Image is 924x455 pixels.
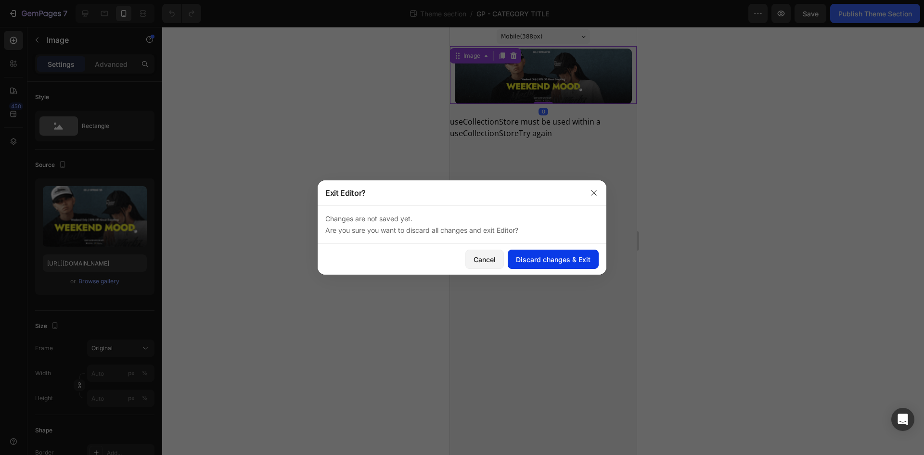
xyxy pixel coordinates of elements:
p: Exit Editor? [325,187,366,199]
button: Cancel [465,250,504,269]
div: Open Intercom Messenger [891,408,914,431]
div: Cancel [474,254,496,265]
p: Changes are not saved yet. Are you sure you want to discard all changes and exit Editor? [325,213,599,236]
div: Image [12,25,32,33]
button: Try again [69,101,102,112]
div: Discard changes & Exit [516,254,590,265]
span: Mobile ( 388 px) [51,5,92,14]
button: Discard changes & Exit [508,250,599,269]
div: 0 [89,81,98,88]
